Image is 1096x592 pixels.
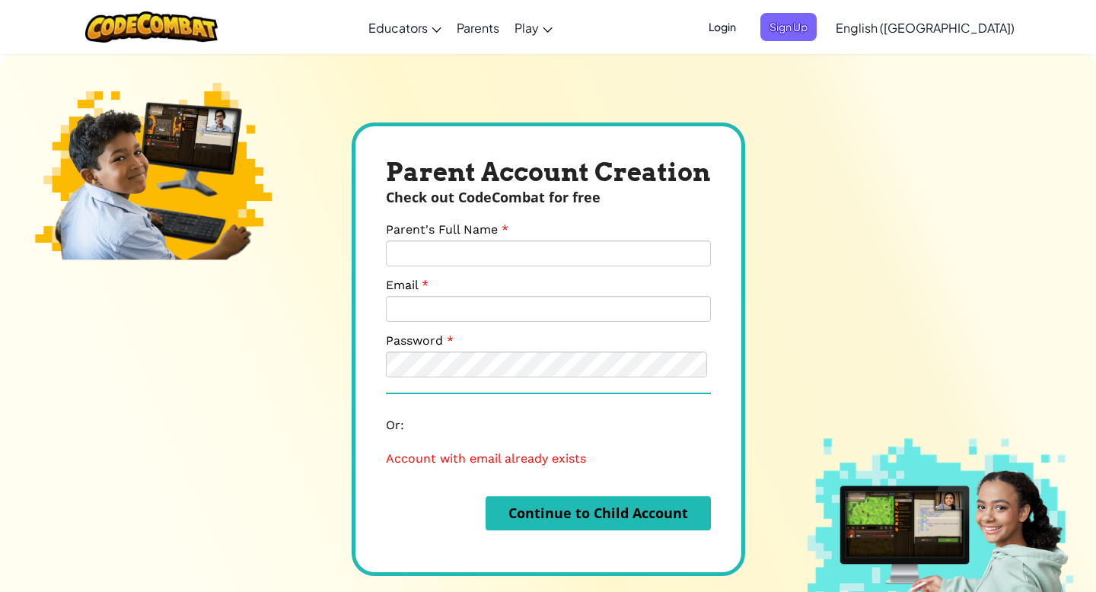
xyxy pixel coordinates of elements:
iframe: Sign in with Google Button [404,408,573,441]
div: Account with email already exists [386,451,711,466]
a: English ([GEOGRAPHIC_DATA]) [828,7,1022,48]
button: Login [699,13,745,41]
div: Check out CodeCombat for free [386,188,711,207]
img: Personal learning image [22,83,284,260]
label: Parent's Full Name [386,222,508,237]
a: Play [507,7,560,48]
a: Educators [361,7,449,48]
button: Sign Up [760,13,817,41]
span: Or: [386,418,404,432]
span: Educators [368,20,428,36]
span: English ([GEOGRAPHIC_DATA]) [836,20,1015,36]
label: Password [386,333,454,348]
button: Continue to Child Account [486,496,711,530]
div: Parent Account Creation [386,157,711,188]
span: Play [515,20,539,36]
label: Email [386,278,429,292]
img: CodeCombat logo [85,11,218,43]
a: Parents [449,7,507,48]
